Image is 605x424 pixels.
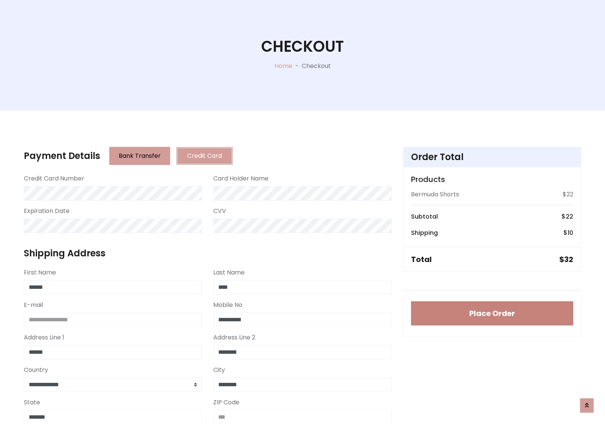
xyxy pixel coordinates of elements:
[213,174,268,183] label: Card Holder Name
[213,207,226,216] label: CVV
[213,365,225,375] label: City
[563,190,573,199] p: $22
[411,301,573,325] button: Place Order
[24,365,48,375] label: Country
[559,255,573,264] h5: $
[562,213,573,220] h6: $
[24,268,56,277] label: First Name
[411,190,459,199] p: Bermuda Shorts
[24,248,392,259] h4: Shipping Address
[213,301,242,310] label: Mobile No
[564,254,573,265] span: 32
[411,175,573,184] h5: Products
[292,62,302,71] p: -
[411,255,432,264] h5: Total
[176,147,233,165] button: Credit Card
[213,268,245,277] label: Last Name
[411,213,438,220] h6: Subtotal
[24,333,64,342] label: Address Line 1
[213,398,239,407] label: ZIP Code
[566,212,573,221] span: 22
[275,62,292,70] a: Home
[24,151,100,162] h4: Payment Details
[261,37,344,56] h1: Checkout
[213,333,255,342] label: Address Line 2
[302,62,331,71] p: Checkout
[563,229,573,236] h6: $
[411,152,573,163] h4: Order Total
[411,229,438,236] h6: Shipping
[24,174,84,183] label: Credit Card Number
[568,228,573,237] span: 10
[109,147,170,165] button: Bank Transfer
[24,207,70,216] label: Expiration Date
[24,398,40,407] label: State
[24,301,43,310] label: E-mail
